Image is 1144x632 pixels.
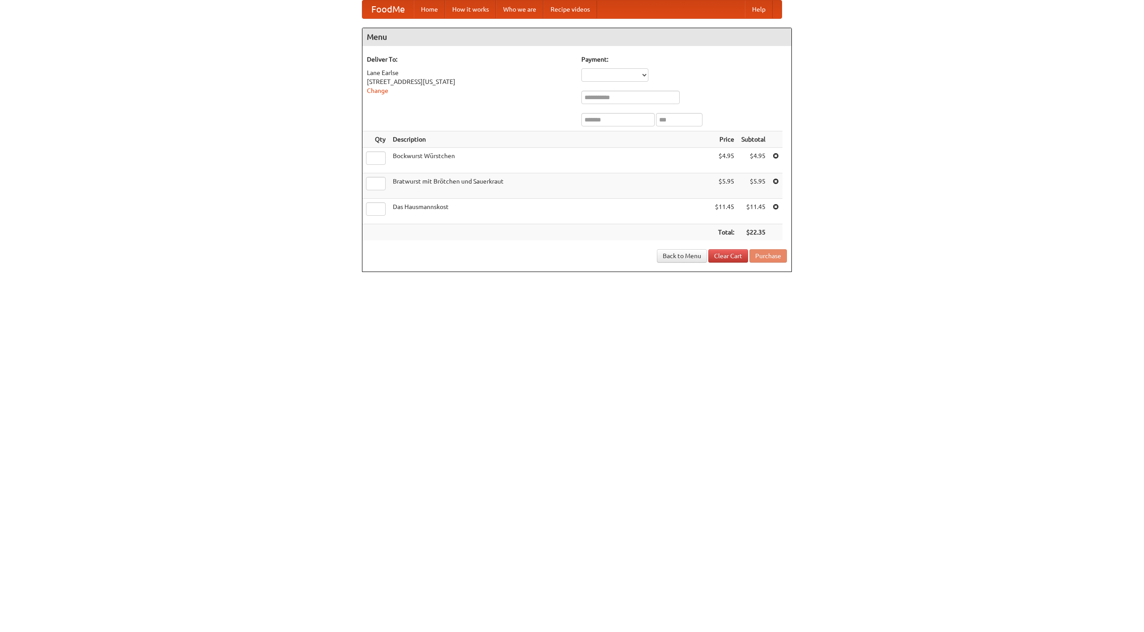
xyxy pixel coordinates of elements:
[749,249,787,263] button: Purchase
[414,0,445,18] a: Home
[711,173,738,199] td: $5.95
[362,131,389,148] th: Qty
[445,0,496,18] a: How it works
[738,173,769,199] td: $5.95
[657,249,707,263] a: Back to Menu
[389,148,711,173] td: Bockwurst Würstchen
[738,224,769,241] th: $22.35
[711,224,738,241] th: Total:
[711,131,738,148] th: Price
[711,199,738,224] td: $11.45
[367,87,388,94] a: Change
[367,68,572,77] div: Lane Earlse
[367,55,572,64] h5: Deliver To:
[389,173,711,199] td: Bratwurst mit Brötchen und Sauerkraut
[362,28,791,46] h4: Menu
[708,249,748,263] a: Clear Cart
[543,0,597,18] a: Recipe videos
[738,131,769,148] th: Subtotal
[389,131,711,148] th: Description
[389,199,711,224] td: Das Hausmannskost
[581,55,787,64] h5: Payment:
[738,199,769,224] td: $11.45
[745,0,773,18] a: Help
[367,77,572,86] div: [STREET_ADDRESS][US_STATE]
[738,148,769,173] td: $4.95
[711,148,738,173] td: $4.95
[362,0,414,18] a: FoodMe
[496,0,543,18] a: Who we are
